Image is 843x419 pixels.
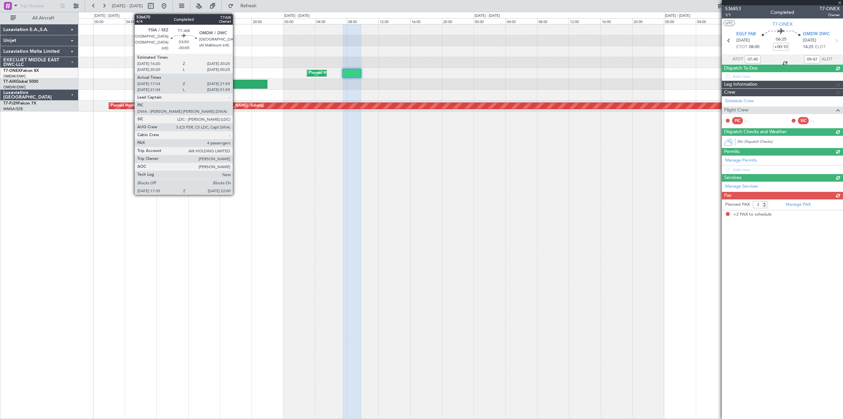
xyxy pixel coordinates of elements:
[723,20,735,26] button: UTC
[378,18,410,24] div: 12:00
[3,106,23,111] a: WMSA/SZB
[665,13,690,19] div: [DATE] - [DATE]
[225,1,264,11] button: Refresh
[3,69,39,73] a: T7-ONEXFalcon 8X
[736,44,747,50] span: ETOT
[601,18,632,24] div: 16:00
[569,18,600,24] div: 12:00
[94,13,120,19] div: [DATE] - [DATE]
[803,44,813,50] span: 14:25
[474,18,505,24] div: 00:00
[725,5,741,12] span: 536853
[220,18,252,24] div: 16:00
[632,18,664,24] div: 20:00
[112,3,143,9] span: [DATE] - [DATE]
[749,44,759,50] span: 08:00
[3,69,21,73] span: T7-ONEX
[188,18,220,24] div: 12:00
[20,1,58,11] input: Trip Number
[162,69,186,74] div: EGLF
[162,74,186,78] div: 08:27 Z
[3,102,18,105] span: T7-PJ29
[17,16,69,20] span: All Aircraft
[820,12,840,18] span: Owner
[252,18,283,24] div: 20:00
[537,18,569,24] div: 08:00
[736,37,750,44] span: [DATE]
[3,74,26,79] a: OMDW/DWC
[235,4,262,8] span: Refresh
[664,18,695,24] div: 00:00
[156,18,188,24] div: 08:00
[820,5,840,12] span: T7-ONEX
[7,13,71,23] button: All Aircraft
[283,18,315,24] div: 00:00
[732,56,743,63] span: ATOT
[315,18,347,24] div: 04:00
[3,102,36,105] a: T7-PJ29Falcon 7X
[3,80,16,84] span: T7-AIX
[410,18,442,24] div: 16:00
[347,18,378,24] div: 08:00
[284,13,310,19] div: [DATE] - [DATE]
[822,56,832,63] span: ALDT
[186,74,211,78] div: 15:10 Z
[111,101,264,111] div: Planned Maint [GEOGRAPHIC_DATA] (Sultan [PERSON_NAME] [PERSON_NAME] - Subang)
[773,21,793,28] span: T7-ONEX
[442,18,474,24] div: 20:00
[475,13,500,19] div: [DATE] - [DATE]
[125,18,156,24] div: 04:00
[93,18,125,24] div: 00:00
[3,85,26,90] a: OMDW/DWC
[3,80,38,84] a: T7-AIXGlobal 5000
[505,18,537,24] div: 04:00
[736,31,756,38] span: EGLF FAB
[186,69,211,74] div: OMDW
[696,18,727,24] div: 04:00
[776,36,786,43] span: 06:25
[815,44,826,50] span: ELDT
[309,68,374,78] div: Planned Maint Dubai (Al Maktoum Intl)
[803,31,830,38] span: OMDW DWC
[771,9,794,16] div: Completed
[725,12,741,18] span: 1/1
[803,37,816,44] span: [DATE]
